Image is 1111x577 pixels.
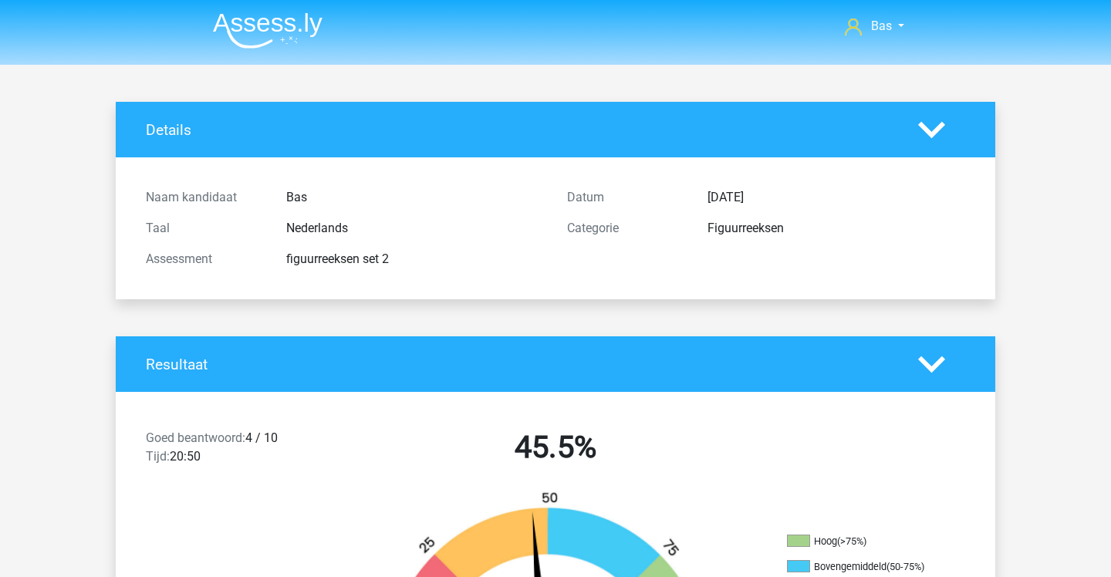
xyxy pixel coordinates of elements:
[837,535,866,547] div: (>75%)
[555,188,696,207] div: Datum
[134,250,275,268] div: Assessment
[886,561,924,572] div: (50-75%)
[134,219,275,238] div: Taal
[275,219,555,238] div: Nederlands
[146,430,245,445] span: Goed beantwoord:
[356,429,755,466] h2: 45.5%
[146,356,895,373] h4: Resultaat
[871,19,892,33] span: Bas
[146,121,895,139] h4: Details
[134,429,345,472] div: 4 / 10 20:50
[146,449,170,464] span: Tijd:
[696,219,977,238] div: Figuurreeksen
[696,188,977,207] div: [DATE]
[787,560,941,574] li: Bovengemiddeld
[275,188,555,207] div: Bas
[275,250,555,268] div: figuurreeksen set 2
[555,219,696,238] div: Categorie
[134,188,275,207] div: Naam kandidaat
[787,535,941,548] li: Hoog
[839,17,910,35] a: Bas
[213,12,322,49] img: Assessly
